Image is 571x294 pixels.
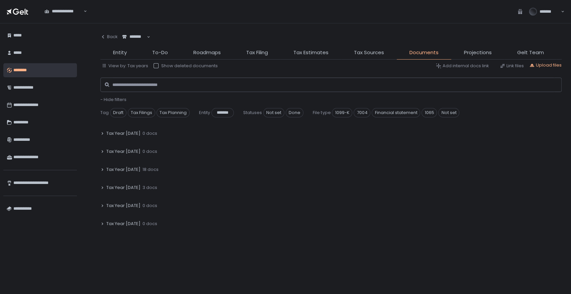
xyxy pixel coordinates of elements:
button: - Hide filters [100,97,126,103]
span: Tax Estimates [293,49,328,57]
span: 0 docs [142,221,157,227]
button: Add internal docs link [436,63,489,69]
span: Tax Year [DATE] [106,167,140,173]
span: Tax Sources [354,49,384,57]
span: Not set [438,108,459,117]
input: Search for option [44,14,83,21]
button: View by: Tax years [102,63,148,69]
span: Tax Year [DATE] [106,130,140,136]
span: 0 docs [142,149,157,155]
span: 0 docs [142,203,157,209]
div: Search for option [118,30,150,44]
span: Tax Year [DATE] [106,221,140,227]
button: Upload files [529,62,562,68]
button: Back [100,30,118,43]
span: 1099-K [332,108,352,117]
span: Not set [263,108,284,117]
span: Roadmaps [193,49,221,57]
span: Statuses [243,110,262,116]
span: 0 docs [142,130,157,136]
span: Draft [110,108,126,117]
div: Search for option [40,5,87,19]
span: Tax Year [DATE] [106,203,140,209]
span: Documents [409,49,439,57]
span: - Hide filters [100,96,126,103]
span: Gelt Team [517,49,544,57]
span: 18 docs [142,167,159,173]
span: Tag [100,110,109,116]
span: Done [286,108,303,117]
span: Tax Filing [246,49,268,57]
span: 1065 [421,108,437,117]
span: 7004 [354,108,370,117]
span: Entity [113,49,127,57]
button: Link files [500,63,524,69]
span: Tax Filings [128,108,155,117]
div: Back [100,34,118,40]
span: File type [313,110,330,116]
span: Tax Year [DATE] [106,149,140,155]
span: Projections [464,49,492,57]
span: Tax Planning [157,108,190,117]
span: Tax Year [DATE] [106,185,140,191]
span: Entity [199,110,210,116]
span: Financial statement [372,108,420,117]
span: To-Do [152,49,168,57]
span: 3 docs [142,185,157,191]
input: Search for option [122,40,146,46]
